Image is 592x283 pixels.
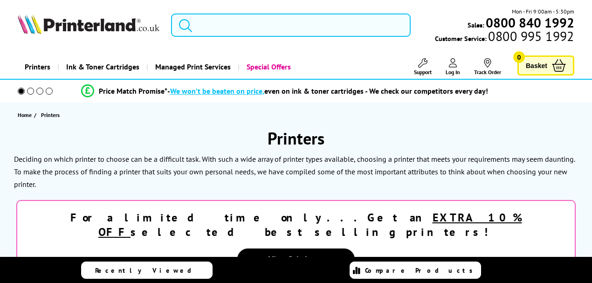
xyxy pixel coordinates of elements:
span: Basket [526,59,547,72]
a: Printerland Logo [18,14,159,36]
span: Mon - Fri 9:00am - 5:30pm [512,7,574,16]
p: Deciding on which printer to choose can be a difficult task. With such a wide array of printer ty... [14,154,575,164]
li: modal_Promise [5,83,564,99]
a: Log In [446,58,460,76]
a: Printers [18,55,57,79]
span: Compare Products [365,266,478,275]
div: - even on ink & toner cartridges - We check our competitors every day! [167,86,488,96]
span: 0 [513,51,525,63]
span: Ink & Toner Cartridges [66,55,139,79]
b: 0800 840 1992 [486,14,574,31]
a: Managed Print Services [146,55,238,79]
span: We won’t be beaten on price, [170,86,264,96]
a: Ink & Toner Cartridges [57,55,146,79]
u: EXTRA 10% OFF [98,210,522,239]
p: To make the process of finding a printer that suits your own personal needs, we have compiled som... [14,167,567,189]
span: Recently Viewed [95,266,201,275]
a: Recently Viewed [81,262,213,279]
span: Sales: [468,21,484,29]
img: Printerland Logo [18,14,159,34]
span: 0800 995 1992 [487,32,574,41]
span: Price Match Promise* [99,86,167,96]
span: Log In [446,69,460,76]
a: Special Offers [238,55,298,79]
a: Compare Products [350,262,481,279]
strong: For a limited time only...Get an selected best selling printers! [70,210,522,239]
span: Support [414,69,432,76]
a: View Sale Items [237,248,355,269]
a: Support [414,58,432,76]
a: Track Order [474,58,501,76]
h1: Printers [9,127,583,149]
span: Customer Service: [435,32,574,43]
a: Basket 0 [517,55,574,76]
a: 0800 840 1992 [484,18,574,27]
